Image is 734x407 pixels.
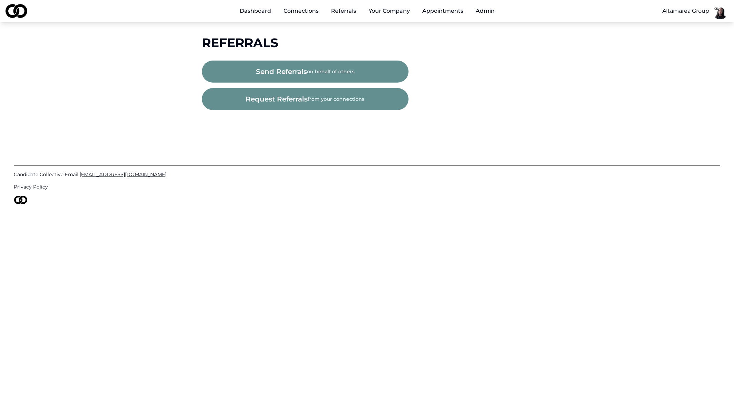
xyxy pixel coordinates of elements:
img: logo [14,196,28,204]
a: request referralsfrom your connections [202,96,409,103]
a: Referrals [325,4,362,18]
span: Referrals [202,35,278,50]
img: fc566690-cf65-45d8-a465-1d4f683599e2-basimCC1-profile_picture.png [712,3,728,19]
a: Candidate Collective Email:[EMAIL_ADDRESS][DOMAIN_NAME] [14,171,720,178]
span: send referrals [256,67,307,76]
span: [EMAIL_ADDRESS][DOMAIN_NAME] [80,171,166,178]
a: Connections [278,4,324,18]
img: logo [6,4,27,18]
button: request referralsfrom your connections [202,88,409,110]
nav: Main [234,4,500,18]
a: Appointments [417,4,469,18]
button: send referralson behalf of others [202,61,409,83]
button: Altamarea Group [662,7,709,15]
button: Your Company [363,4,415,18]
a: send referralson behalf of others [202,69,409,75]
a: Dashboard [234,4,277,18]
a: Privacy Policy [14,183,720,190]
button: Admin [470,4,500,18]
span: request referrals [246,94,308,104]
